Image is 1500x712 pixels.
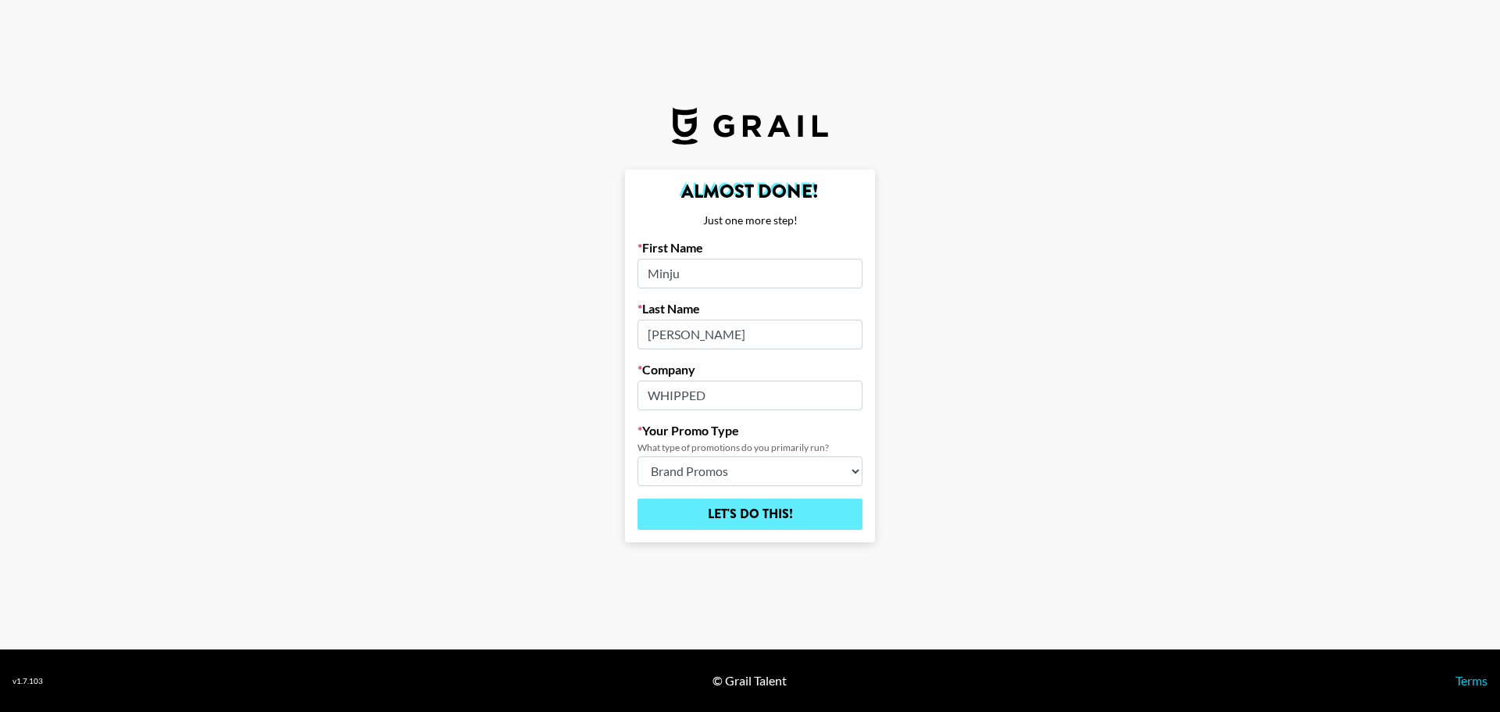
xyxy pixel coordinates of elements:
input: Let's Do This! [637,499,862,530]
input: First Name [637,259,862,288]
a: Terms [1455,673,1487,688]
h2: Almost Done! [637,182,862,201]
label: Last Name [637,301,862,317]
div: © Grail Talent [712,673,787,689]
label: Your Promo Type [637,423,862,438]
div: What type of promotions do you primarily run? [637,442,862,453]
input: Company [637,381,862,410]
div: Just one more step! [637,213,862,227]
img: Grail Talent Logo [672,107,828,145]
input: Last Name [637,320,862,349]
label: Company [637,362,862,377]
label: First Name [637,240,862,256]
div: v 1.7.103 [12,676,43,686]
